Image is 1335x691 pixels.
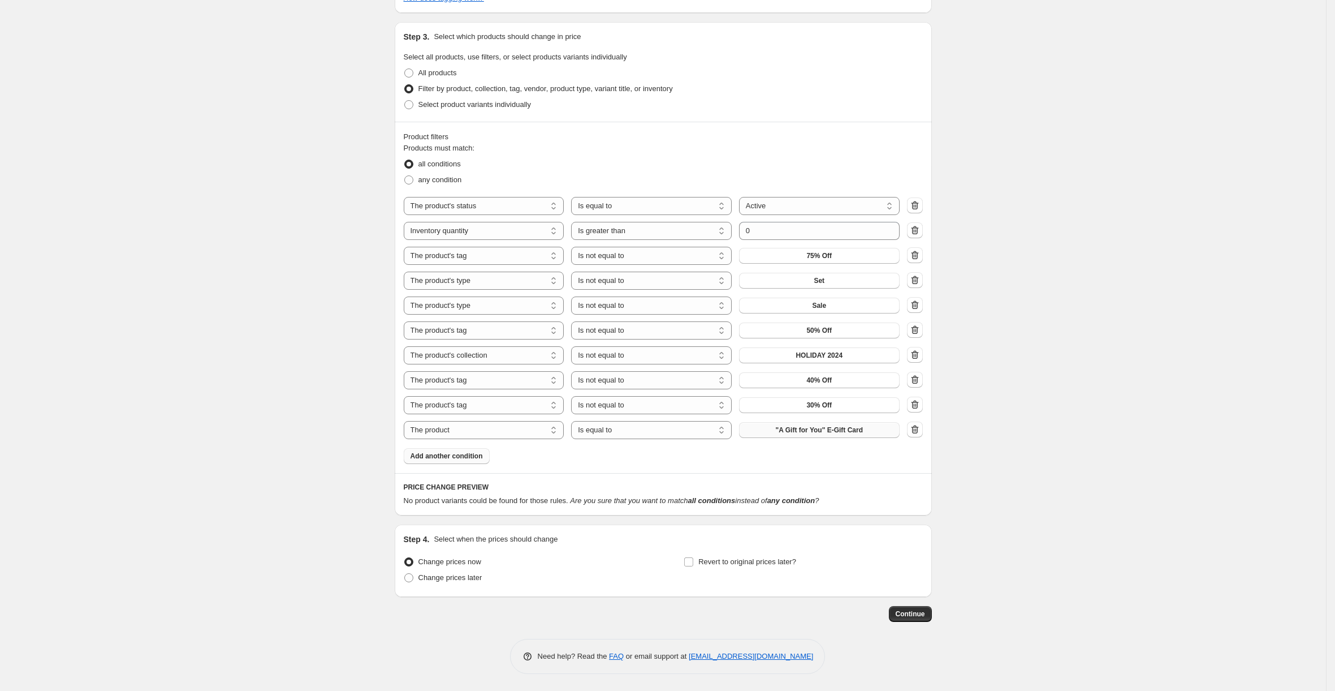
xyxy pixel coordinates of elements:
[418,100,531,109] span: Select product variants individually
[812,301,826,310] span: Sale
[404,31,430,42] h2: Step 3.
[889,606,932,622] button: Continue
[814,276,824,285] span: Set
[418,573,482,582] span: Change prices later
[418,175,462,184] span: any condition
[624,652,689,660] span: or email support at
[404,483,923,492] h6: PRICE CHANGE PREVIEW
[896,610,925,619] span: Continue
[609,652,624,660] a: FAQ
[404,131,923,143] div: Product filters
[418,557,481,566] span: Change prices now
[404,448,490,464] button: Add another condition
[404,144,475,152] span: Products must match:
[739,422,900,438] button: "A Gift for You" E-Gift Card
[806,326,832,335] span: 50% Off
[434,534,558,545] p: Select when the prices should change
[404,496,568,505] span: No product variants could be found for those rules.
[434,31,581,42] p: Select which products should change in price
[689,652,813,660] a: [EMAIL_ADDRESS][DOMAIN_NAME]
[739,273,900,289] button: Set
[739,298,900,314] button: Sale
[404,53,627,61] span: Select all products, use filters, or select products variants individually
[698,557,796,566] span: Revert to original prices later?
[538,652,610,660] span: Need help? Read the
[739,248,900,264] button: 75% Off
[739,397,900,413] button: 30% Off
[418,68,457,77] span: All products
[806,401,832,410] span: 30% Off
[411,452,483,461] span: Add another condition
[806,251,832,260] span: 75% Off
[688,496,735,505] b: all conditions
[739,347,900,363] button: HOLIDAY 2024
[806,376,832,385] span: 40% Off
[796,351,843,360] span: HOLIDAY 2024
[418,160,461,168] span: all conditions
[739,323,900,338] button: 50% Off
[739,372,900,388] button: 40% Off
[767,496,815,505] b: any condition
[404,534,430,545] h2: Step 4.
[776,426,863,435] span: "A Gift for You" E-Gift Card
[418,84,673,93] span: Filter by product, collection, tag, vendor, product type, variant title, or inventory
[570,496,819,505] i: Are you sure that you want to match instead of ?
